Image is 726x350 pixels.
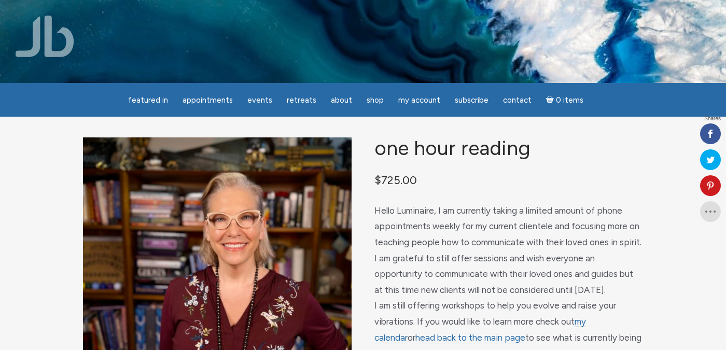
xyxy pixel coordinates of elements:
i: Cart [546,95,556,105]
h1: One Hour Reading [374,137,643,160]
span: Retreats [287,95,316,105]
span: Appointments [183,95,233,105]
img: Jamie Butler. The Everyday Medium [16,16,74,57]
span: featured in [128,95,168,105]
a: About [325,90,358,110]
span: My Account [398,95,440,105]
span: $ [374,173,381,187]
span: About [331,95,352,105]
span: Shop [367,95,384,105]
a: Shop [360,90,390,110]
a: featured in [122,90,174,110]
span: Contact [503,95,532,105]
span: 0 items [556,96,583,104]
a: head back to the main page [415,332,525,343]
a: Cart0 items [540,89,590,110]
span: Subscribe [455,95,488,105]
span: Events [247,95,272,105]
a: Events [241,90,278,110]
a: Subscribe [449,90,495,110]
a: my calendar [374,316,586,343]
a: Contact [497,90,538,110]
span: Shares [704,116,721,121]
a: My Account [392,90,446,110]
bdi: 725.00 [374,173,417,187]
a: Appointments [176,90,239,110]
a: Retreats [281,90,323,110]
